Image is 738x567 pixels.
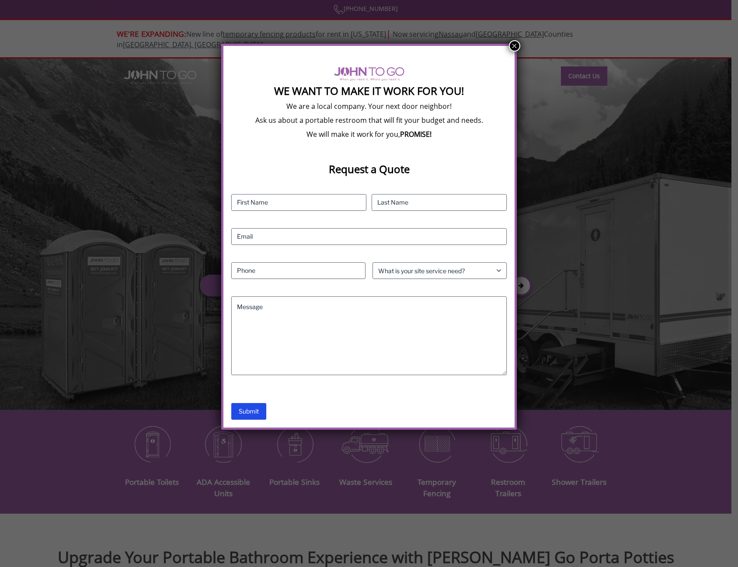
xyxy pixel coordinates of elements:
[231,262,366,279] input: Phone
[274,83,464,98] strong: We Want To Make It Work For You!
[231,228,506,245] input: Email
[231,194,366,211] input: First Name
[400,129,432,139] b: PROMISE!
[329,162,410,176] strong: Request a Quote
[509,40,520,52] button: Close
[334,67,404,81] img: logo of viptogo
[231,403,266,420] input: Submit
[372,194,507,211] input: Last Name
[231,115,506,125] p: Ask us about a portable restroom that will fit your budget and needs.
[231,129,506,139] p: We will make it work for you,
[231,101,506,111] p: We are a local company. Your next door neighbor!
